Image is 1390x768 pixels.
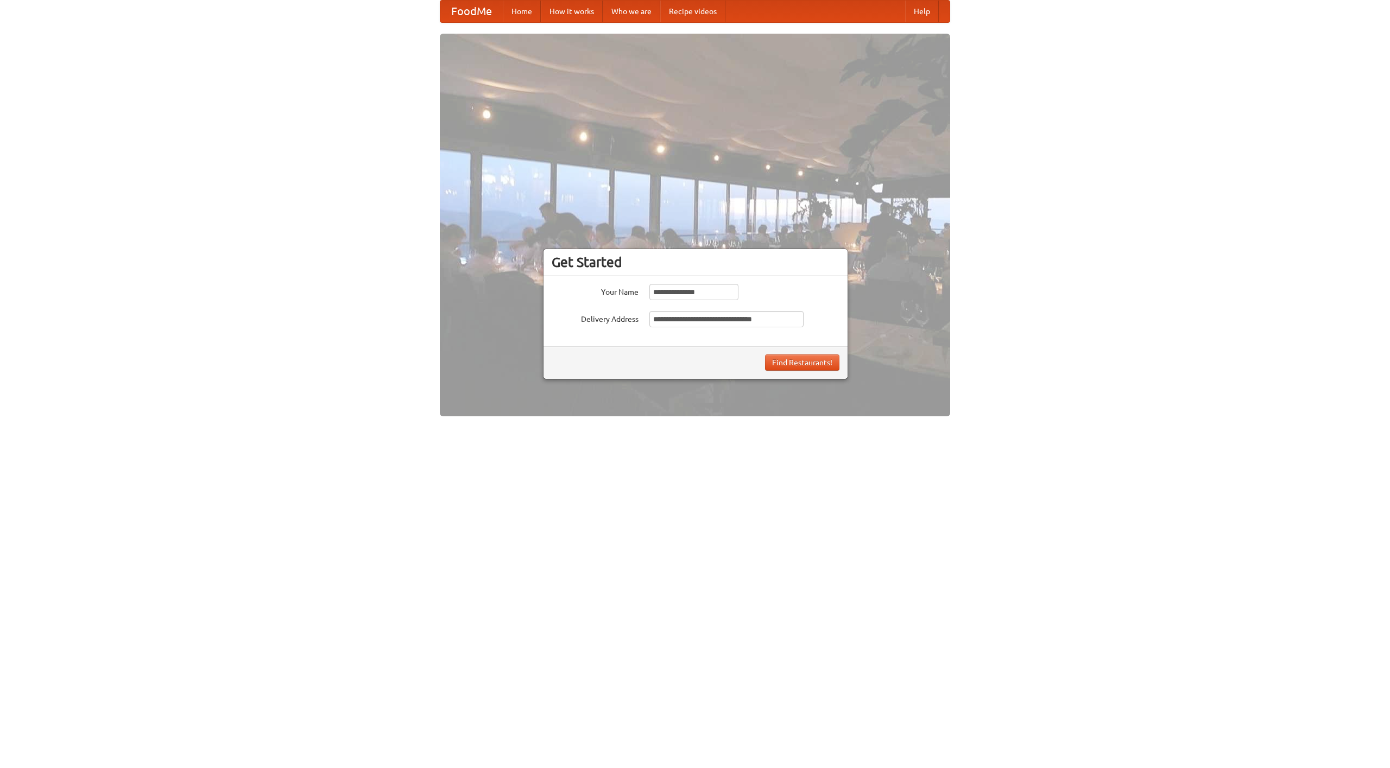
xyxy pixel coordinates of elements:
h3: Get Started [552,254,839,270]
a: How it works [541,1,603,22]
a: FoodMe [440,1,503,22]
a: Home [503,1,541,22]
label: Delivery Address [552,311,639,325]
a: Help [905,1,939,22]
button: Find Restaurants! [765,354,839,371]
a: Recipe videos [660,1,725,22]
label: Your Name [552,284,639,297]
a: Who we are [603,1,660,22]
